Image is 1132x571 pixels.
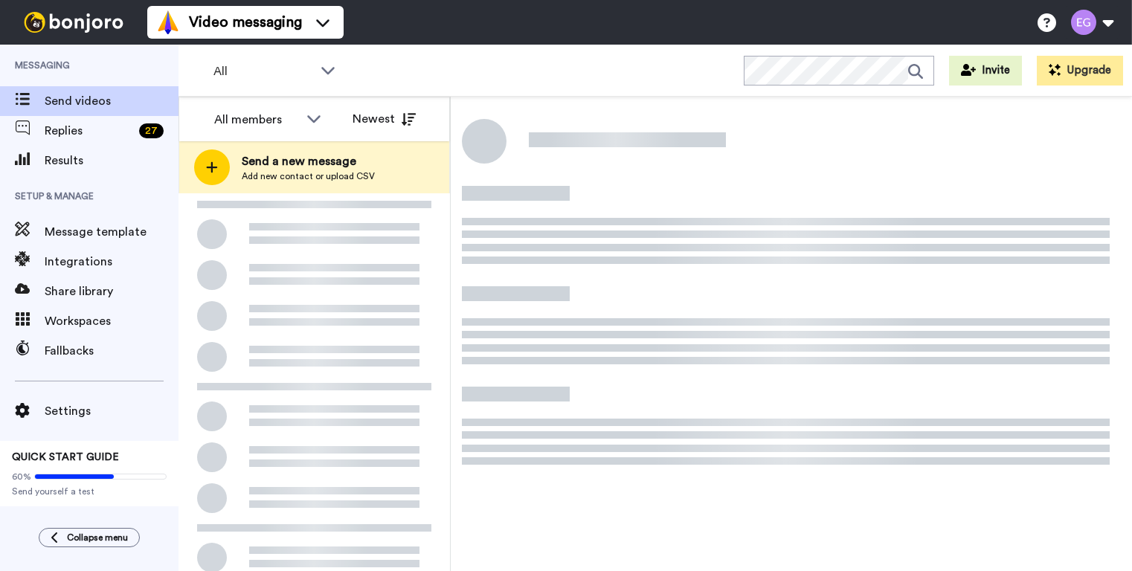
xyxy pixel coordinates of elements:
span: Collapse menu [67,532,128,543]
div: All members [214,111,299,129]
span: Results [45,152,179,170]
span: Send videos [45,92,179,110]
span: Replies [45,122,133,140]
button: Upgrade [1037,56,1123,86]
span: Share library [45,283,179,300]
button: Invite [949,56,1022,86]
span: Video messaging [189,12,302,33]
span: Settings [45,402,179,420]
span: Integrations [45,253,179,271]
img: vm-color.svg [156,10,180,34]
span: QUICK START GUIDE [12,452,119,462]
span: Add new contact or upload CSV [242,170,375,182]
span: Fallbacks [45,342,179,360]
div: 27 [139,123,164,138]
button: Newest [341,104,427,134]
span: Message template [45,223,179,241]
span: All [213,62,313,80]
span: 60% [12,471,31,483]
span: Workspaces [45,312,179,330]
span: Send a new message [242,152,375,170]
button: Collapse menu [39,528,140,547]
img: bj-logo-header-white.svg [18,12,129,33]
span: Send yourself a test [12,485,167,497]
